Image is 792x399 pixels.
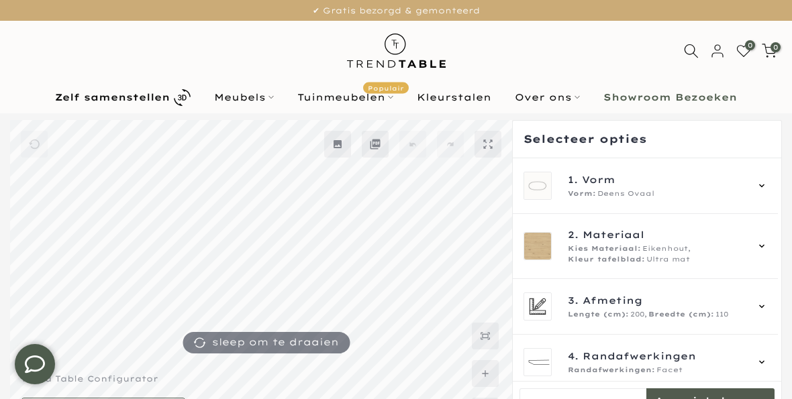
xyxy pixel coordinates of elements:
[736,44,751,58] a: 0
[338,21,455,80] img: trend-table
[55,93,170,102] b: Zelf samenstellen
[405,89,503,105] a: Kleurstalen
[286,89,405,105] a: TuinmeubelenPopulair
[771,42,781,52] span: 0
[17,3,775,18] p: ✔ Gratis bezorgd & gemonteerd
[363,82,409,94] span: Populair
[745,40,755,50] span: 0
[503,89,592,105] a: Over ons
[44,86,203,109] a: Zelf samenstellen
[1,331,68,398] iframe: toggle-frame
[762,44,777,58] a: 0
[592,89,749,105] a: Showroom Bezoeken
[203,89,286,105] a: Meubels
[603,93,737,102] b: Showroom Bezoeken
